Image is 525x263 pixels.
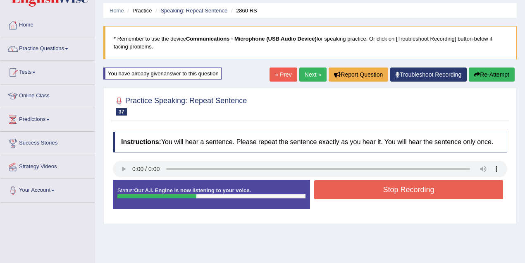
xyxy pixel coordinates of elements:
[134,187,251,193] strong: Our A.I. Engine is now listening to your voice.
[469,68,515,82] button: Re-Attempt
[0,108,95,129] a: Predictions
[0,61,95,82] a: Tests
[329,68,388,82] button: Report Question
[299,68,327,82] a: Next »
[103,68,222,80] div: You have already given answer to this question
[113,180,310,209] div: Status:
[125,7,152,14] li: Practice
[121,138,161,145] b: Instructions:
[270,68,297,82] a: « Prev
[186,36,317,42] b: Communications - Microphone (USB Audio Device)
[0,132,95,152] a: Success Stories
[0,84,95,105] a: Online Class
[0,155,95,176] a: Strategy Videos
[0,14,95,34] a: Home
[160,7,227,14] a: Speaking: Repeat Sentence
[0,37,95,58] a: Practice Questions
[0,179,95,200] a: Your Account
[390,68,467,82] a: Troubleshoot Recording
[116,108,127,116] span: 37
[103,26,517,59] blockquote: * Remember to use the device for speaking practice. Or click on [Troubleshoot Recording] button b...
[113,132,507,152] h4: You will hear a sentence. Please repeat the sentence exactly as you hear it. You will hear the se...
[229,7,257,14] li: 2860 RS
[110,7,124,14] a: Home
[314,180,503,199] button: Stop Recording
[113,95,247,116] h2: Practice Speaking: Repeat Sentence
